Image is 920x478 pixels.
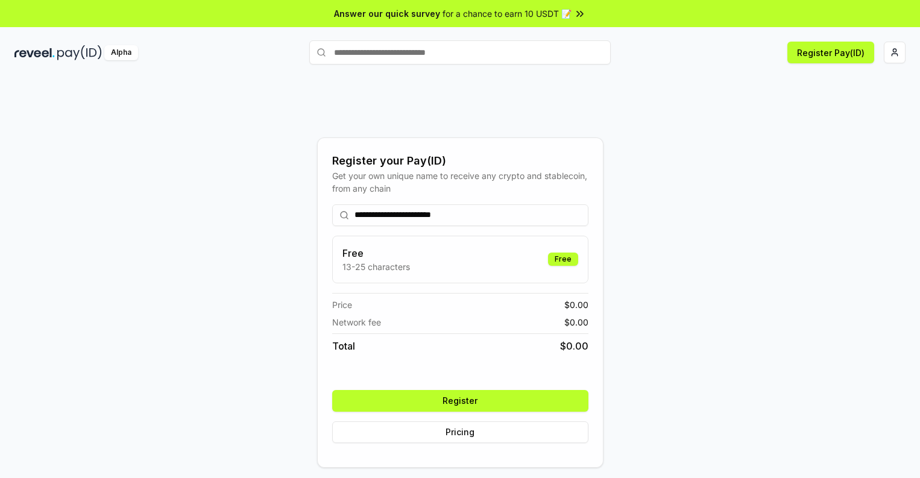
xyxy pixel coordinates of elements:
[443,7,572,20] span: for a chance to earn 10 USDT 📝
[332,316,381,329] span: Network fee
[332,298,352,311] span: Price
[560,339,588,353] span: $ 0.00
[332,421,588,443] button: Pricing
[564,316,588,329] span: $ 0.00
[342,246,410,260] h3: Free
[332,390,588,412] button: Register
[104,45,138,60] div: Alpha
[332,339,355,353] span: Total
[332,169,588,195] div: Get your own unique name to receive any crypto and stablecoin, from any chain
[332,153,588,169] div: Register your Pay(ID)
[14,45,55,60] img: reveel_dark
[57,45,102,60] img: pay_id
[548,253,578,266] div: Free
[334,7,440,20] span: Answer our quick survey
[564,298,588,311] span: $ 0.00
[787,42,874,63] button: Register Pay(ID)
[342,260,410,273] p: 13-25 characters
